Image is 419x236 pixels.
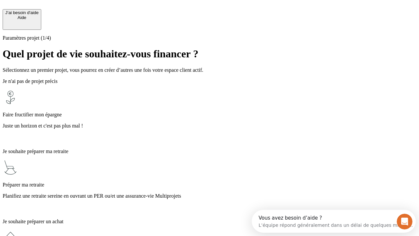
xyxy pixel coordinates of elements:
p: Je souhaite préparer un achat [3,219,416,225]
p: Paramètres projet (1/4) [3,35,416,41]
p: Je n'ai pas de projet précis [3,78,416,84]
div: J’ai besoin d'aide [5,10,39,15]
div: Vous avez besoin d’aide ? [7,6,161,11]
h1: Quel projet de vie souhaitez-vous financer ? [3,48,416,60]
p: Préparer ma retraite [3,182,416,188]
p: Faire fructifier mon épargne [3,112,416,118]
p: Planifiez une retraite sereine en ouvrant un PER ou/et une assurance-vie Multiprojets [3,193,416,199]
p: Juste un horizon et c'est pas plus mal ! [3,123,416,129]
iframe: Intercom live chat [397,214,412,229]
button: J’ai besoin d'aideAide [3,9,41,30]
iframe: Intercom live chat discovery launcher [252,210,416,233]
div: Aide [5,15,39,20]
span: Sélectionnez un premier projet, vous pourrez en créer d’autres une fois votre espace client actif. [3,67,203,73]
div: L’équipe répond généralement dans un délai de quelques minutes. [7,11,161,18]
div: Ouvrir le Messenger Intercom [3,3,180,21]
p: Je souhaite préparer ma retraite [3,148,416,154]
